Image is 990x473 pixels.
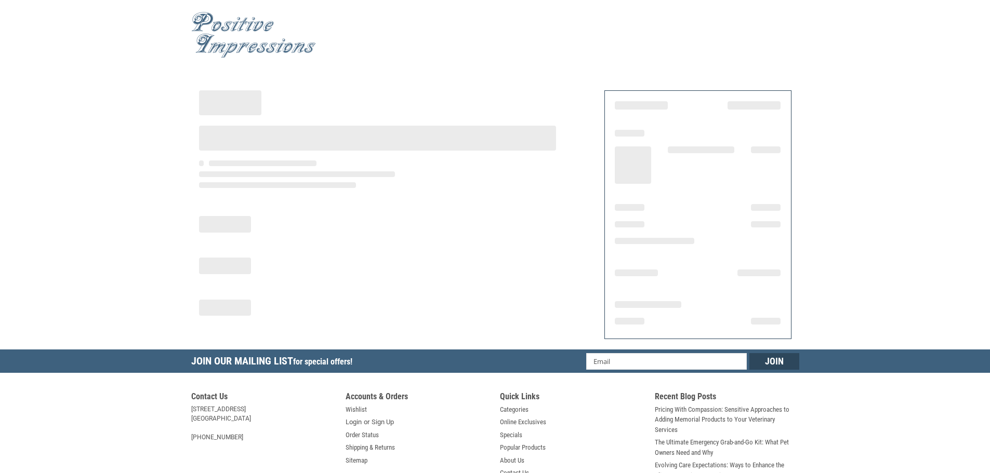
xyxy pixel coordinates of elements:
span: for special offers! [293,357,352,367]
h5: Quick Links [500,391,644,404]
a: About Us [500,455,524,466]
a: Categories [500,404,529,415]
a: Online Exclusives [500,417,546,427]
h5: Accounts & Orders [346,391,490,404]
a: Shipping & Returns [346,442,395,453]
input: Email [586,353,747,370]
a: Wishlist [346,404,367,415]
address: [STREET_ADDRESS] [GEOGRAPHIC_DATA] [PHONE_NUMBER] [191,404,336,442]
a: The Ultimate Emergency Grab-and-Go Kit: What Pet Owners Need and Why [655,437,799,457]
h5: Recent Blog Posts [655,391,799,404]
a: Order Status [346,430,379,440]
input: Join [749,353,799,370]
a: Sign Up [372,417,394,427]
span: or [358,417,376,427]
a: Specials [500,430,522,440]
h5: Join Our Mailing List [191,349,358,376]
a: Login [346,417,362,427]
img: Positive Impressions [191,12,316,58]
h5: Contact Us [191,391,336,404]
a: Sitemap [346,455,367,466]
a: Popular Products [500,442,546,453]
a: Pricing With Compassion: Sensitive Approaches to Adding Memorial Products to Your Veterinary Serv... [655,404,799,435]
